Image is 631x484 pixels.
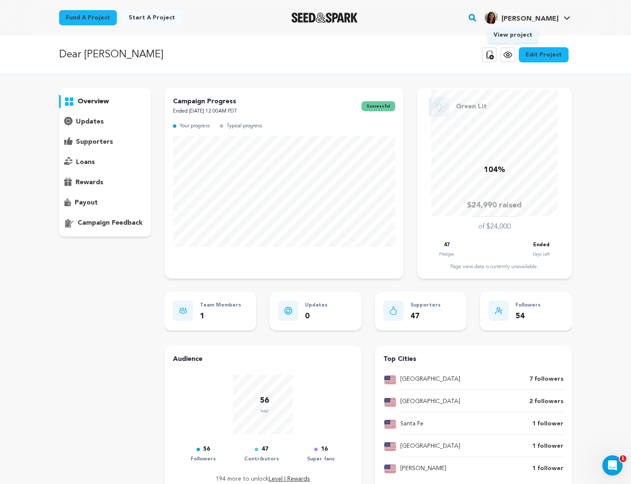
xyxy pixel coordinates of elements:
p: supporters [76,137,113,147]
p: Typical progress [227,121,262,131]
p: Pledges [439,250,454,258]
p: total [260,407,269,415]
p: Team Members [200,301,241,310]
button: supporters [59,135,151,149]
span: [PERSON_NAME] [502,16,558,22]
p: Contributors [244,454,279,464]
a: Krystina C.'s Profile [483,9,572,24]
p: [GEOGRAPHIC_DATA] [400,397,460,407]
img: Seed&Spark Logo Dark Mode [291,13,358,23]
p: Days Left [533,250,550,258]
a: Edit Project [519,47,569,62]
button: rewards [59,176,151,189]
p: loans [76,157,95,167]
span: Krystina C.'s Profile [483,9,572,27]
p: 47 [410,310,441,323]
button: payout [59,196,151,210]
p: 47 [444,240,450,250]
p: campaign feedback [78,218,143,228]
span: successful [361,101,395,111]
p: Ended [533,240,550,250]
p: rewards [76,177,103,188]
p: Your progress [180,121,210,131]
p: 2 followers [529,397,564,407]
p: 1 [200,310,241,323]
p: of $24,000 [478,222,511,232]
p: 7 followers [529,374,564,385]
p: [GEOGRAPHIC_DATA] [400,374,460,385]
p: Super fans [307,454,335,464]
p: Updates [305,301,328,310]
p: 1 follower [532,441,564,452]
p: payout [75,198,98,208]
div: Krystina C.'s Profile [485,11,558,24]
h4: Audience [173,354,353,364]
button: loans [59,156,151,169]
p: updates [76,117,104,127]
a: Start a project [122,10,182,25]
p: Followers [191,454,216,464]
button: campaign feedback [59,216,151,230]
a: Seed&Spark Homepage [291,13,358,23]
p: 56 [260,395,269,407]
p: 1 follower [532,419,564,429]
button: overview [59,95,151,108]
p: Campaign Progress [173,97,237,107]
p: Supporters [410,301,441,310]
p: 104% [484,164,505,176]
h4: Top Cities [383,354,564,364]
p: Santa Fe [400,419,423,429]
a: Level I Rewards [269,476,310,482]
p: Ended [DATE] 12:00AM PDT [173,107,237,116]
button: updates [59,115,151,129]
div: Page view data is currently unavailable. [426,264,564,270]
p: Followers [515,301,541,310]
iframe: Intercom live chat [602,455,623,476]
p: 1 follower [532,464,564,474]
p: Dear [PERSON_NAME] [59,47,163,62]
p: 56 [203,444,210,454]
p: overview [78,97,109,107]
p: 47 [262,444,268,454]
p: 0 [305,310,328,323]
p: [GEOGRAPHIC_DATA] [400,441,460,452]
span: 1 [620,455,626,462]
p: 16 [321,444,328,454]
p: [PERSON_NAME] [400,464,446,474]
p: 54 [515,310,541,323]
img: 21a7adefa809eead.jpg [485,11,498,24]
a: Fund a project [59,10,117,25]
